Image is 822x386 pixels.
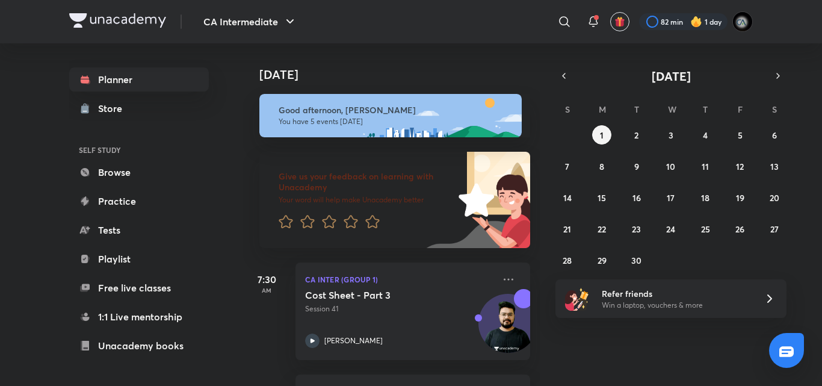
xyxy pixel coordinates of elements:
abbr: September 4, 2025 [703,129,708,141]
button: September 29, 2025 [592,251,611,270]
button: avatar [610,12,629,31]
abbr: September 15, 2025 [598,192,606,204]
a: Unacademy books [69,334,209,358]
a: Browse [69,160,209,184]
button: September 12, 2025 [731,157,750,176]
h6: SELF STUDY [69,140,209,160]
img: avatar [614,16,625,27]
abbr: September 7, 2025 [565,161,569,172]
h6: Give us your feedback on learning with Unacademy [279,171,454,193]
button: September 4, 2025 [696,125,715,145]
button: September 20, 2025 [765,188,784,207]
img: referral [565,287,589,311]
button: September 24, 2025 [661,219,681,238]
abbr: September 11, 2025 [702,161,709,172]
abbr: September 9, 2025 [634,161,639,172]
h6: Good afternoon, [PERSON_NAME] [279,105,511,116]
button: September 17, 2025 [661,188,681,207]
button: September 10, 2025 [661,157,681,176]
img: Company Logo [69,13,166,28]
p: [PERSON_NAME] [324,335,383,346]
abbr: September 1, 2025 [600,129,604,141]
abbr: September 23, 2025 [632,223,641,235]
span: [DATE] [652,68,691,84]
button: September 15, 2025 [592,188,611,207]
p: Win a laptop, vouchers & more [602,300,750,311]
button: September 14, 2025 [558,188,577,207]
abbr: September 18, 2025 [701,192,709,204]
a: 1:1 Live mentorship [69,305,209,329]
button: September 19, 2025 [731,188,750,207]
a: Playlist [69,247,209,271]
abbr: Sunday [565,104,570,115]
abbr: Wednesday [668,104,676,115]
button: September 25, 2025 [696,219,715,238]
abbr: September 22, 2025 [598,223,606,235]
button: September 5, 2025 [731,125,750,145]
button: September 23, 2025 [627,219,646,238]
img: streak [690,16,702,28]
abbr: September 10, 2025 [666,161,675,172]
p: You have 5 events [DATE] [279,117,511,126]
img: afternoon [259,94,522,137]
abbr: September 13, 2025 [770,161,779,172]
button: September 3, 2025 [661,125,681,145]
a: Company Logo [69,13,166,31]
div: Store [98,101,129,116]
abbr: September 12, 2025 [736,161,744,172]
button: September 26, 2025 [731,219,750,238]
button: CA Intermediate [196,10,304,34]
abbr: Tuesday [634,104,639,115]
h4: [DATE] [259,67,542,82]
abbr: September 27, 2025 [770,223,779,235]
button: September 1, 2025 [592,125,611,145]
a: Store [69,96,209,120]
h6: Refer friends [602,287,750,300]
abbr: September 16, 2025 [632,192,641,204]
img: Avatar [479,300,537,358]
a: Planner [69,67,209,92]
abbr: September 17, 2025 [667,192,675,204]
h5: 7:30 [243,272,291,287]
abbr: September 6, 2025 [772,129,777,141]
abbr: Monday [599,104,606,115]
p: Session 41 [305,304,494,314]
a: Free live classes [69,276,209,300]
abbr: September 21, 2025 [563,223,571,235]
abbr: September 2, 2025 [634,129,638,141]
button: September 6, 2025 [765,125,784,145]
abbr: September 5, 2025 [738,129,743,141]
img: feedback_image [418,152,530,248]
abbr: September 20, 2025 [770,192,779,204]
button: September 18, 2025 [696,188,715,207]
button: September 8, 2025 [592,157,611,176]
button: September 22, 2025 [592,219,611,238]
abbr: Thursday [703,104,708,115]
abbr: September 14, 2025 [563,192,572,204]
abbr: September 28, 2025 [563,255,572,266]
button: September 9, 2025 [627,157,646,176]
img: poojita Agrawal [732,11,753,32]
abbr: September 24, 2025 [666,223,675,235]
abbr: September 19, 2025 [736,192,744,204]
p: CA Inter (Group 1) [305,272,494,287]
abbr: September 26, 2025 [735,223,744,235]
a: Tests [69,218,209,242]
a: Practice [69,189,209,213]
button: September 7, 2025 [558,157,577,176]
abbr: September 29, 2025 [598,255,607,266]
p: Your word will help make Unacademy better [279,195,454,205]
button: September 2, 2025 [627,125,646,145]
button: September 11, 2025 [696,157,715,176]
button: September 16, 2025 [627,188,646,207]
abbr: September 30, 2025 [631,255,641,266]
h5: Cost Sheet - Part 3 [305,289,455,301]
abbr: Friday [738,104,743,115]
abbr: September 25, 2025 [701,223,710,235]
button: September 27, 2025 [765,219,784,238]
abbr: September 3, 2025 [669,129,673,141]
button: September 28, 2025 [558,251,577,270]
button: [DATE] [572,67,770,84]
abbr: September 8, 2025 [599,161,604,172]
abbr: Saturday [772,104,777,115]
